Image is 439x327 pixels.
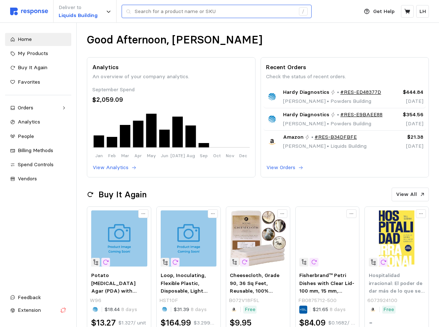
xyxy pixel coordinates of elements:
tspan: [DATE] [170,153,185,158]
p: Liquids Building [59,12,98,20]
p: $1.327 / unit [118,319,146,327]
a: People [5,130,71,143]
p: $31.39 [174,306,207,314]
button: Get Help [360,5,399,18]
p: Free [383,306,394,314]
img: hst10f_1.jpg [161,210,217,267]
a: Buy It Again [5,61,71,74]
span: 8 days [189,306,207,313]
span: 8 days [328,306,346,313]
p: $3.2998 / unit [194,319,217,327]
span: Vendors [18,175,37,182]
span: • [326,120,330,127]
img: svg%3e [10,8,48,15]
div: September Spend [92,86,250,94]
a: #RES-E9BAEE88 [340,111,383,119]
tspan: Oct [213,153,221,158]
span: My Products [18,50,48,56]
div: Orders [18,104,59,112]
p: • [311,133,313,141]
span: People [18,133,34,139]
p: $354.56 [388,111,423,119]
p: HST10F [159,297,178,305]
p: An overview of your company analytics. [92,73,250,81]
tspan: Apr [135,153,142,158]
p: • [337,88,339,96]
button: View Orders [266,163,304,172]
a: Vendors [5,172,71,185]
span: Buy It Again [18,64,47,71]
p: $21.38 [388,133,423,141]
p: Recent Orders [266,63,423,72]
span: 8 days [120,306,137,313]
img: Amazon [266,136,278,148]
p: FB0875712-500 [298,297,337,305]
a: My Products [5,47,71,60]
img: F196151~p.eps-250.jpg [299,210,355,267]
button: View All [392,188,429,201]
tspan: Aug [186,153,195,158]
span: • [326,98,330,104]
p: Check the status of recent orders. [266,73,423,81]
img: w96_1.jpg [91,210,147,267]
p: [PERSON_NAME] Liquids Building [283,142,367,150]
p: B072V18F5L [229,297,259,305]
p: LH [419,8,426,16]
p: View Analytics [93,164,128,172]
span: Amazon [283,133,304,141]
p: $444.84 [388,88,423,96]
tspan: May [147,153,156,158]
h2: Buy It Again [98,189,147,200]
tspan: Jan [95,153,103,158]
span: Loop, Inoculating, Flexible Plastic, Disposable, Light Blue, Calibrated, 10ul [161,272,213,302]
span: Favorites [18,79,40,85]
span: Hardy Diagnostics [283,111,329,119]
button: Feedback [5,291,71,304]
p: [PERSON_NAME] Powders Building [283,120,383,128]
a: Home [5,33,71,46]
button: LH [416,5,429,18]
tspan: Jun [161,153,168,158]
p: Get Help [373,8,394,16]
p: $18.44 [105,306,137,314]
p: • [337,111,339,119]
p: [DATE] [388,120,423,128]
a: Analytics [5,116,71,129]
h1: Good Afternoon, [PERSON_NAME] [87,33,262,47]
tspan: Sep [200,153,208,158]
tspan: Dec [239,153,247,158]
img: 41i-Ohb4VeL._SY445_SX342_ControlCacheEqualizer_.jpg [369,210,425,267]
span: Potato [MEDICAL_DATA] Agar (PDA) with [MEDICAL_DATA] (TA) [91,272,136,310]
span: Feedback [18,294,41,301]
p: [PERSON_NAME] Powders Building [283,97,381,105]
img: 71T9y3ZRbDL._AC_SX522_.jpg [230,210,286,267]
div: / [299,7,308,16]
p: [DATE] [388,142,423,150]
a: Orders [5,101,71,114]
p: $21.65 [313,306,346,314]
span: Hospitalidad irracional: El poder de dar más de lo que se espera de ti / Unreasonable Hospitality... [369,272,425,326]
img: Hardy Diagnostics [266,113,278,125]
span: Analytics [18,118,40,125]
tspan: Feb [108,153,116,158]
a: Billing Methods [5,144,71,157]
span: Hardy Diagnostics [283,88,329,96]
span: Fisherbrand™ Petri Dishes with Clear Lid- 100 mm, 15 mm, Round [299,272,354,302]
a: #RES-ED48377D [340,88,381,96]
p: 6073924100 [367,297,397,305]
span: Spend Controls [18,161,54,168]
span: Billing Methods [18,147,53,154]
div: $2,059.09 [92,95,250,105]
p: Deliver to [59,4,98,12]
p: W96 [90,297,101,305]
p: View Orders [266,164,295,172]
tspan: Mar [121,153,129,158]
span: Home [18,36,32,42]
p: Analytics [92,63,250,72]
span: • [326,143,330,149]
a: Spend Controls [5,158,71,171]
img: Hardy Diagnostics [266,91,278,103]
a: Favorites [5,76,71,89]
p: $0.1682 / unit [328,319,355,327]
tspan: Nov [226,153,235,158]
